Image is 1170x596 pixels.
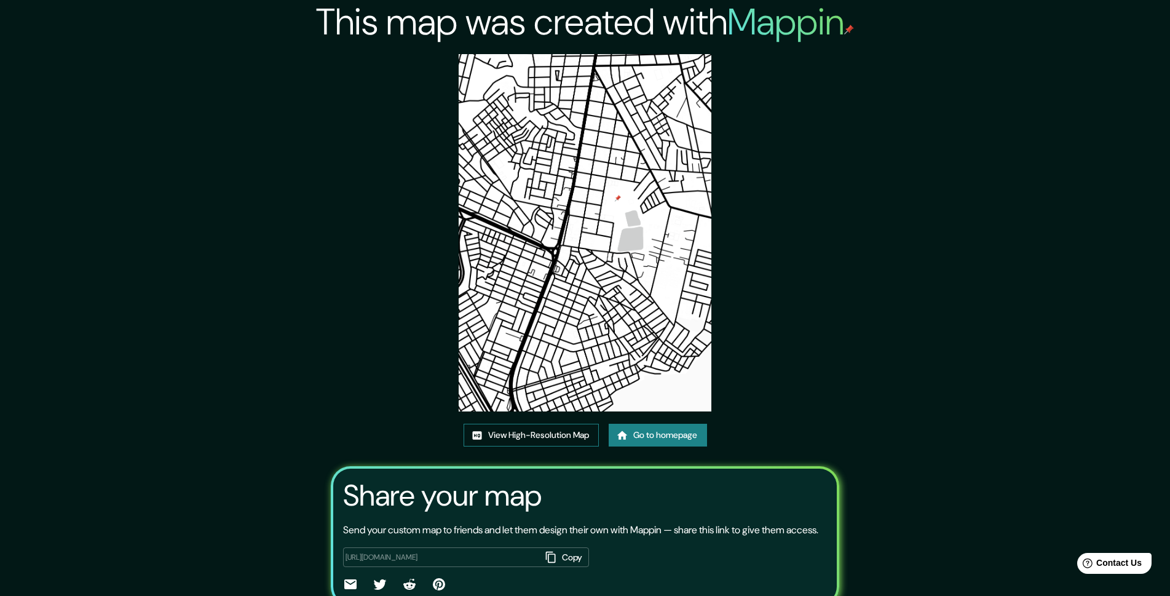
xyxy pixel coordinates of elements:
a: View High-Resolution Map [464,424,599,447]
img: created-map [459,54,711,411]
button: Copy [541,547,589,568]
a: Go to homepage [609,424,707,447]
p: Send your custom map to friends and let them design their own with Mappin — share this link to gi... [343,523,818,538]
h3: Share your map [343,479,542,513]
iframe: Help widget launcher [1061,548,1156,582]
img: mappin-pin [844,25,854,34]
